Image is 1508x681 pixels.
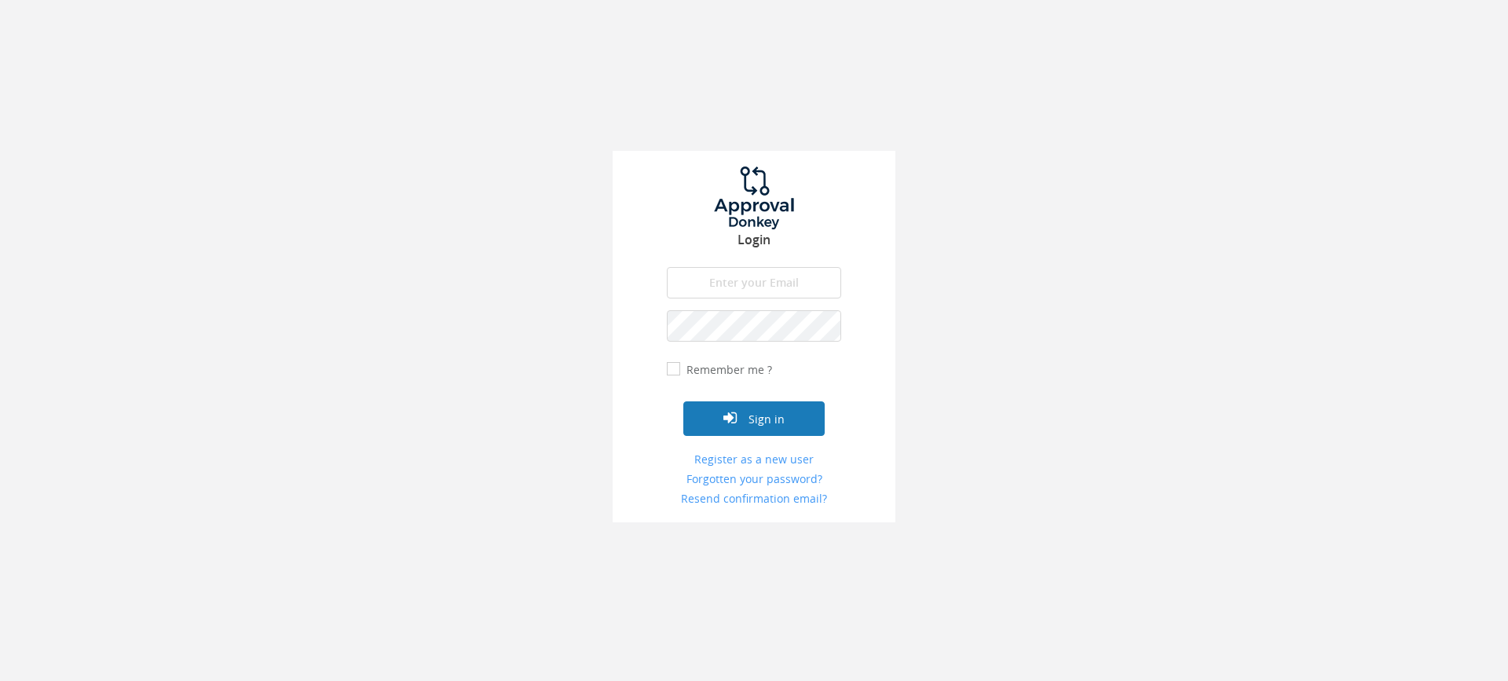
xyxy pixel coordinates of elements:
a: Resend confirmation email? [667,491,841,507]
button: Sign in [683,401,825,436]
label: Remember me ? [683,362,772,378]
a: Forgotten your password? [667,471,841,487]
img: logo.png [695,167,813,229]
h3: Login [613,233,895,247]
input: Enter your Email [667,267,841,298]
a: Register as a new user [667,452,841,467]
